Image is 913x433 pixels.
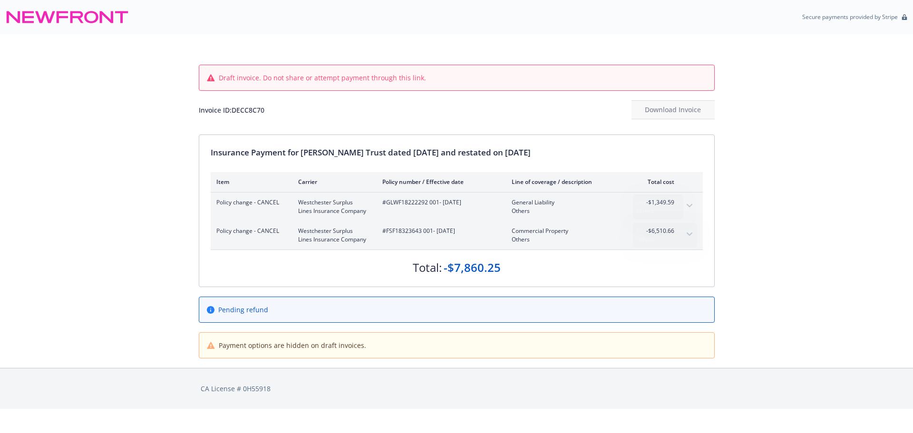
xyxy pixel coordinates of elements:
span: Pending refund [218,305,268,315]
div: Policy number / Effective date [382,178,496,186]
button: expand content [682,227,697,242]
span: Westchester Surplus Lines Insurance Company [298,227,367,244]
span: #FSF18323643 001 - [DATE] [382,227,496,235]
button: Download Invoice [631,100,715,119]
span: Policy change - CANCEL [216,198,283,207]
span: Westchester Surplus Lines Insurance Company [298,198,367,215]
div: Total cost [639,178,674,186]
div: -$7,860.25 [444,260,501,276]
div: CA License # 0H55918 [201,384,713,394]
span: Others [512,207,623,215]
span: Payment options are hidden on draft invoices. [219,340,366,350]
div: Line of coverage / description [512,178,623,186]
div: Insurance Payment for [PERSON_NAME] Trust dated [DATE] and restated on [DATE] [211,146,703,159]
span: Draft invoice. Do not share or attempt payment through this link. [219,73,426,83]
span: Policy change - CANCEL [216,227,283,235]
span: Others [512,235,623,244]
button: expand content [682,198,697,213]
p: Secure payments provided by Stripe [802,13,898,21]
div: Carrier [298,178,367,186]
span: #GLWF18222292 001 - [DATE] [382,198,496,207]
div: Item [216,178,283,186]
span: Commercial PropertyOthers [512,227,623,244]
div: Total: [413,260,442,276]
span: General LiabilityOthers [512,198,623,215]
div: Policy change - CANCELWestchester Surplus Lines Insurance Company#GLWF18222292 001- [DATE]General... [211,192,703,221]
span: General Liability [512,198,623,207]
div: Policy change - CANCELWestchester Surplus Lines Insurance Company#FSF18323643 001- [DATE]Commerci... [211,221,703,250]
div: Download Invoice [631,101,715,119]
span: Commercial Property [512,227,623,235]
div: Invoice ID: DECC8C70 [199,105,264,115]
